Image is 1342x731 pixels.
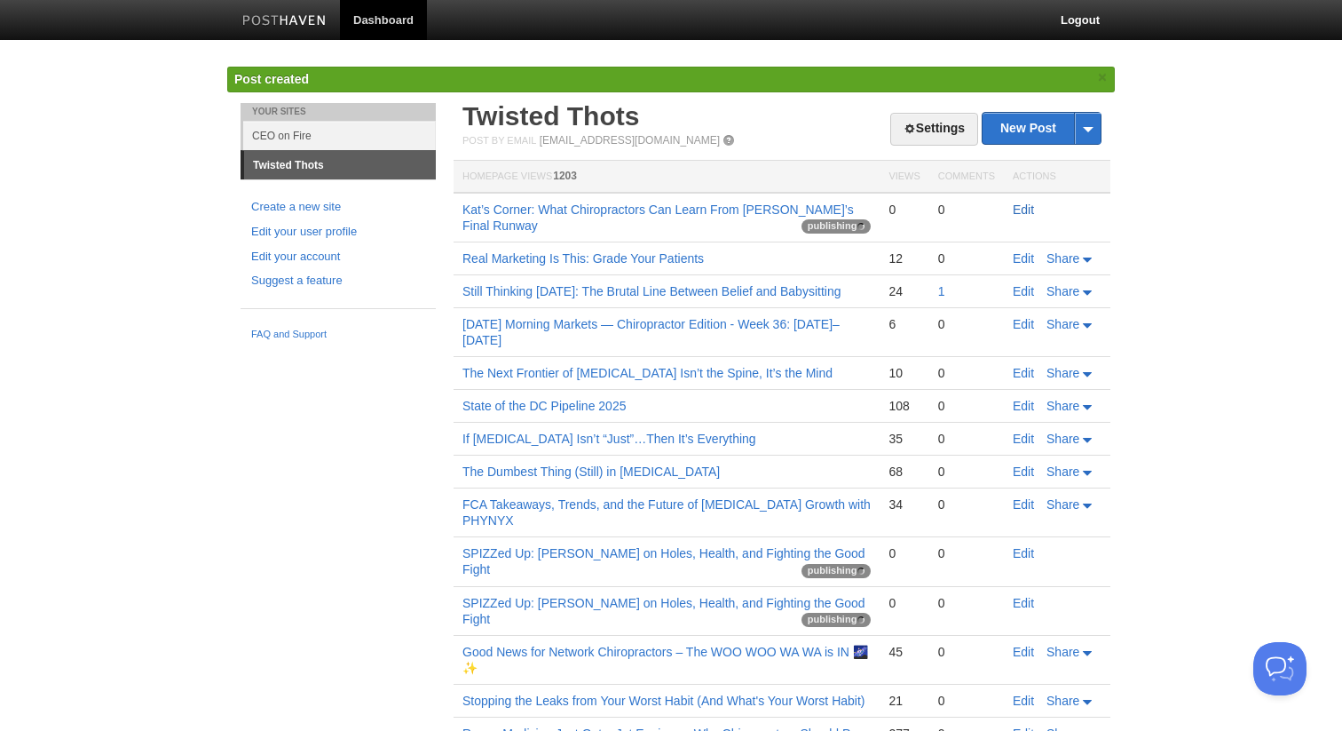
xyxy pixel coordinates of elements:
span: Share [1046,432,1079,446]
a: New Post [983,113,1101,144]
a: Edit [1013,366,1034,380]
span: Share [1046,366,1079,380]
div: 0 [938,644,995,660]
div: 0 [938,202,995,218]
div: 34 [888,497,920,512]
a: Kat’s Corner: What Chiropractors Can Learn From [PERSON_NAME]’s Final Runway [462,203,854,233]
span: publishing [801,219,872,234]
a: If [MEDICAL_DATA] Isn’t “Just”…Then It’s Everything [462,432,756,446]
a: Edit [1013,317,1034,331]
a: Suggest a feature [251,272,425,290]
a: [DATE] Morning Markets — Chiropractor Edition - Week 36: [DATE]–[DATE] [462,317,840,347]
div: 35 [888,431,920,447]
a: The Next Frontier of [MEDICAL_DATA] Isn’t the Spine, It’s the Mind [462,366,833,380]
a: Edit [1013,596,1034,610]
div: 0 [888,595,920,611]
div: 0 [938,595,995,611]
span: Share [1046,645,1079,659]
li: Your Sites [241,103,436,121]
div: 0 [888,545,920,561]
div: 0 [938,464,995,480]
span: Share [1046,317,1079,331]
a: Edit [1013,497,1034,512]
a: Stopping the Leaks from Your Worst Habit (And What's Your Worst Habit) [462,694,865,708]
div: 21 [888,693,920,709]
a: Create a new site [251,198,425,217]
span: Share [1046,399,1079,413]
div: 0 [938,365,995,381]
div: 0 [938,431,995,447]
span: Post by Email [462,135,536,146]
span: Share [1046,251,1079,266]
th: Homepage Views [454,161,880,194]
a: FAQ and Support [251,327,425,343]
a: Twisted Thots [462,101,639,131]
iframe: Help Scout Beacon - Open [1253,642,1306,695]
th: Comments [929,161,1004,194]
div: 0 [938,545,995,561]
a: Still Thinking [DATE]: The Brutal Line Between Belief and Babysitting [462,284,841,298]
div: 45 [888,644,920,660]
a: Good News for Network Chiropractors – The WOO WOO WA WA is IN 🌌✨ [462,645,868,675]
img: loading-tiny-gray.gif [857,223,864,230]
a: Edit [1013,694,1034,708]
a: Edit [1013,251,1034,266]
div: 10 [888,365,920,381]
span: 1203 [553,170,577,182]
a: FCA Takeaways, Trends, and the Future of [MEDICAL_DATA] Growth with PHYNYX [462,497,871,528]
span: Share [1046,497,1079,512]
div: 24 [888,283,920,299]
a: Edit [1013,284,1034,298]
a: Settings [890,113,978,146]
a: The Dumbest Thing (Still) in [MEDICAL_DATA] [462,465,720,479]
th: Actions [1004,161,1110,194]
div: 0 [938,250,995,266]
a: Real Marketing Is This: Grade Your Patients [462,251,704,266]
a: Edit [1013,645,1034,659]
div: 0 [938,316,995,332]
a: [EMAIL_ADDRESS][DOMAIN_NAME] [540,134,720,147]
span: Share [1046,465,1079,479]
span: publishing [801,564,872,578]
img: loading-tiny-gray.gif [857,616,864,624]
div: 68 [888,464,920,480]
th: Views [880,161,928,194]
a: Edit [1013,432,1034,446]
a: SPIZZed Up: [PERSON_NAME] on Holes, Health, and Fighting the Good Fight [462,546,865,576]
span: Share [1046,284,1079,298]
div: 0 [938,398,995,414]
span: Post created [234,72,309,86]
div: 6 [888,316,920,332]
span: Share [1046,694,1079,708]
a: Edit [1013,399,1034,413]
a: Edit your account [251,248,425,266]
img: loading-tiny-gray.gif [857,568,864,575]
div: 0 [938,497,995,512]
img: Posthaven-bar [242,15,327,28]
a: State of the DC Pipeline 2025 [462,399,626,413]
a: Twisted Thots [244,151,436,179]
div: 108 [888,398,920,414]
span: publishing [801,613,872,627]
a: × [1094,67,1110,89]
a: Edit [1013,203,1034,217]
a: Edit your user profile [251,223,425,242]
a: SPIZZed Up: [PERSON_NAME] on Holes, Health, and Fighting the Good Fight [462,596,865,626]
div: 12 [888,250,920,266]
a: CEO on Fire [243,121,436,150]
a: 1 [938,284,945,298]
a: Edit [1013,465,1034,479]
div: 0 [938,693,995,709]
div: 0 [888,202,920,218]
a: Edit [1013,546,1034,560]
